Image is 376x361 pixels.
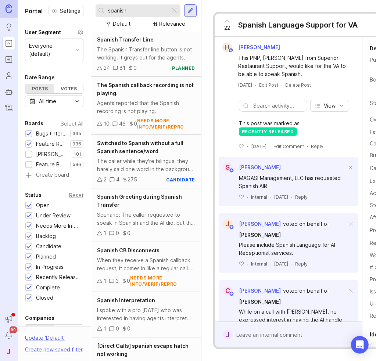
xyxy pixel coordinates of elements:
div: 10 [104,120,110,128]
div: While on a call with [PERSON_NAME], he expressed interest in having the AI handle Spanish calls. [239,308,347,332]
button: Notifications [2,329,15,342]
div: 0 [116,325,119,333]
a: Changelog [2,101,15,115]
div: · [255,82,256,88]
span: Spanish Greeting during Spanish Transfer [97,194,182,208]
div: · [291,194,292,200]
div: Candidate [36,242,61,250]
div: 46 [119,120,126,128]
div: S [223,163,233,172]
div: I spoke with a pro [DATE] who was interested in having agents interpret Spanish calls/consultatio... [97,306,195,322]
a: Roadmaps [2,53,15,66]
div: planned [172,65,196,71]
div: When they receive a Spanish callback request, it comes in like a regular call. (ringing and gold ... [97,256,195,272]
label: By account owner [54,325,83,345]
div: Backlog [36,232,56,240]
span: [PERSON_NAME] [239,221,281,227]
p: 936 [72,141,81,147]
div: 81 [119,64,125,72]
img: Canny Home [6,4,12,13]
div: Relevance [160,20,186,28]
svg: toggle icon [71,98,83,104]
span: Spanish Transfer Line [97,36,154,43]
span: View [324,102,336,109]
span: [Direct Calls] spanish escape hatch not working [97,343,189,357]
div: · [247,194,248,200]
time: [DATE] [274,194,288,200]
button: Settings [49,6,83,16]
a: Ideas [2,21,15,34]
a: [PERSON_NAME] [239,231,281,239]
img: member badge [228,48,234,53]
div: Default [113,20,131,28]
div: Reply [295,194,308,200]
div: voted on behalf of [283,220,329,228]
a: Autopilot [2,85,15,98]
div: The caller while they're bilingual they barely said one word in the background in Spanish and the... [97,157,195,173]
span: [PERSON_NAME] [239,299,281,305]
span: Spanish Interpretation [97,297,155,303]
div: Under Review [36,212,71,220]
div: 1 [104,325,106,333]
img: member badge [229,224,234,230]
div: Everyone (default) [29,42,73,58]
a: [DATE] [238,82,252,88]
div: · [269,143,271,149]
a: [PERSON_NAME] [239,298,281,306]
button: View [310,100,349,112]
div: Internal [251,194,267,200]
div: Reply [311,143,323,149]
div: Reset [69,193,83,197]
div: 0 [127,229,130,237]
h1: Portal [25,7,43,15]
div: 275 [128,176,137,184]
div: · [247,143,248,149]
div: Needs More Info/verif/repro [36,222,80,230]
span: 99 [10,326,17,333]
span: Settings [60,7,80,15]
div: Closed [36,294,53,302]
div: Reply [295,261,308,267]
a: Switched to Spanish without a full Spanish sentence/wordThe caller while they're bilingual they b... [91,135,201,188]
div: · [291,261,292,267]
span: This post was marked as [239,119,300,127]
div: The Spanish Transfer line button is not working. It greys out for the agents. [97,46,195,62]
div: Boards [25,119,43,128]
div: This PNP, [PERSON_NAME] from Superior Restaurant Support, would like for the VA to be able to spe... [238,54,347,78]
div: C [223,286,233,296]
div: Bugs (Internal) [36,130,67,138]
span: [PERSON_NAME] [239,288,281,294]
div: Please include Spanish Language for AI Receptionist services. [239,241,347,257]
div: 1 [104,229,106,237]
button: J [2,345,15,358]
span: [PERSON_NAME] [238,44,280,50]
div: MAGASI Management, LLC has requested Spanish AIR [239,174,347,190]
div: 3 [116,277,119,285]
div: Select All [61,122,83,126]
div: Date Range [25,73,55,82]
a: S[PERSON_NAME] [219,163,281,172]
div: User Segment [25,28,61,37]
div: 4 [116,176,119,184]
div: Posts [25,84,54,93]
a: Spanish InterpretationI spoke with a pro [DATE] who was interested in having agents interpret Spa... [91,292,201,337]
div: 24 [104,64,110,72]
div: Feature Requests (Internal) [36,140,67,148]
time: [DATE] [274,261,288,267]
div: Delete Post [285,82,311,88]
div: 0 [134,120,137,128]
div: 0 [116,229,119,237]
a: Create board [25,172,83,179]
div: Edit Post [259,82,278,88]
a: Portal [2,37,15,50]
button: Announcements [2,313,15,326]
a: H[PERSON_NAME] [218,43,286,52]
div: [PERSON_NAME] (Public) [36,150,68,158]
img: member badge [229,168,234,173]
div: · [270,261,271,267]
div: 0 [127,277,130,285]
span: Spanish CB Disconnects [97,247,160,253]
input: Search... [108,7,167,15]
div: Update ' Default ' [25,334,65,346]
